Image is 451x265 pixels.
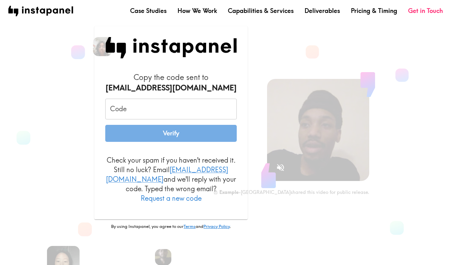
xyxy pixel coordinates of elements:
button: Request a new code [141,194,202,203]
a: How We Work [177,6,217,15]
img: instapanel [8,6,73,16]
div: - [GEOGRAPHIC_DATA] shared this video for public release. [213,189,369,195]
a: Terms [184,223,196,229]
h6: Copy the code sent to [105,72,237,93]
button: Verify [105,125,237,142]
img: Instapanel [105,37,237,59]
p: Check your spam if you haven't received it. Still no luck? Email and we'll reply with your code. ... [105,155,237,203]
a: Pricing & Timing [351,6,397,15]
a: Privacy Policy [203,223,230,229]
a: Capabilities & Services [228,6,294,15]
b: Example [219,189,238,195]
a: Deliverables [305,6,340,15]
p: By using Instapanel, you agree to our and . [94,223,248,230]
img: Heena [93,37,112,56]
a: Case Studies [130,6,167,15]
div: [EMAIL_ADDRESS][DOMAIN_NAME] [105,83,237,93]
button: Sound is off [273,160,288,175]
input: xxx_xxx_xxx [105,99,237,120]
a: Get in Touch [408,6,443,15]
a: [EMAIL_ADDRESS][DOMAIN_NAME] [106,165,228,183]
